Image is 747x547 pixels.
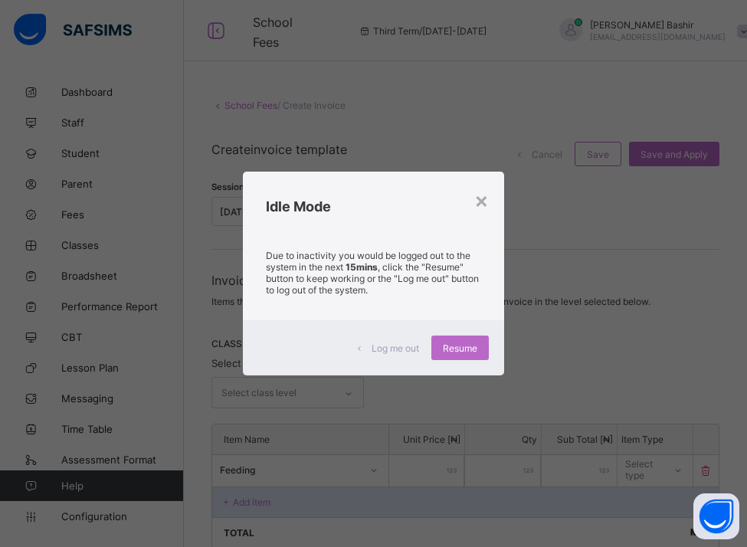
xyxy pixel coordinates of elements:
[443,342,477,354] span: Resume
[693,493,739,539] button: Open asap
[266,198,481,215] h2: Idle Mode
[266,250,481,296] p: Due to inactivity you would be logged out to the system in the next , click the "Resume" button t...
[474,187,489,213] div: ×
[372,342,419,354] span: Log me out
[346,261,378,273] strong: 15mins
